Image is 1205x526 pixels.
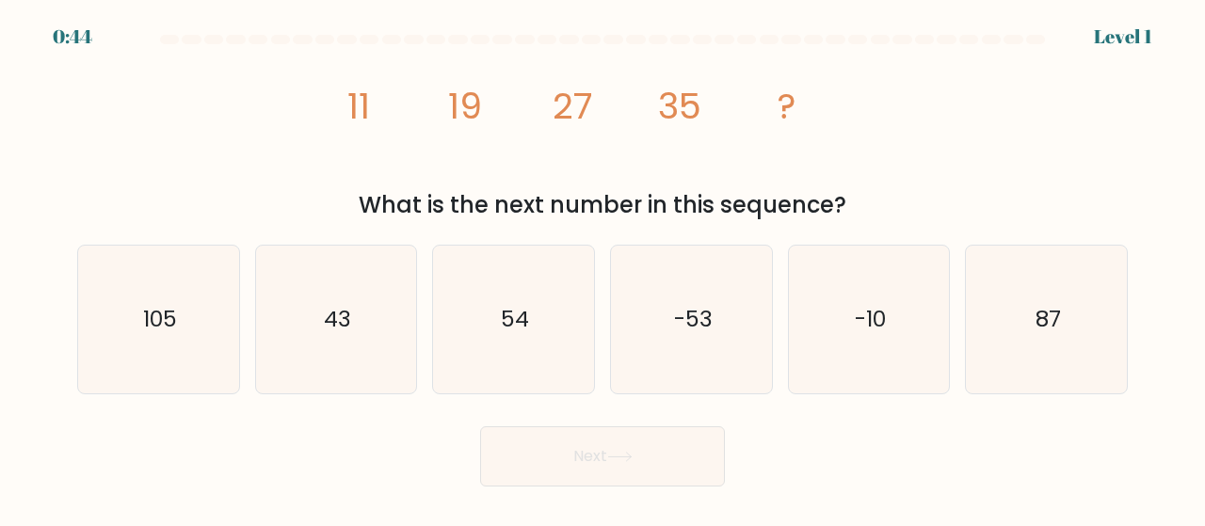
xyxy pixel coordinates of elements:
[347,81,370,131] tspan: 11
[855,304,886,335] text: -10
[501,304,529,335] text: 54
[324,304,351,335] text: 43
[1094,23,1152,51] div: Level 1
[53,23,92,51] div: 0:44
[553,81,592,131] tspan: 27
[480,426,725,486] button: Next
[1036,304,1061,335] text: 87
[658,81,701,131] tspan: 35
[143,304,177,335] text: 105
[673,304,712,335] text: -53
[88,188,1117,222] div: What is the next number in this sequence?
[778,81,795,131] tspan: ?
[448,81,482,131] tspan: 19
